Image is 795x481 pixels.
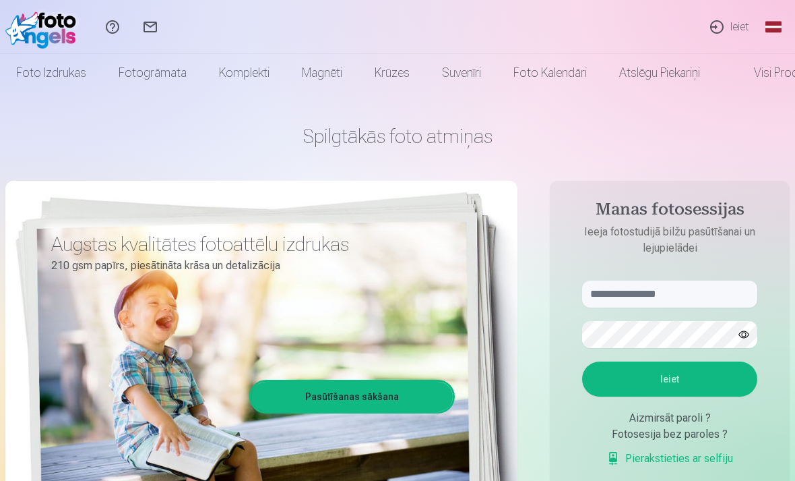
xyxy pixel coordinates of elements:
h3: Augstas kvalitātes fotoattēlu izdrukas [51,232,445,256]
a: Komplekti [203,54,286,92]
button: Ieiet [582,362,757,397]
p: Ieeja fotostudijā bilžu pasūtīšanai un lejupielādei [569,224,771,256]
h1: Spilgtākās foto atmiņas [5,124,790,148]
div: Aizmirsāt paroli ? [582,410,757,426]
a: Pasūtīšanas sākšana [251,382,453,412]
p: 210 gsm papīrs, piesātināta krāsa un detalizācija [51,256,445,275]
a: Atslēgu piekariņi [603,54,716,92]
h4: Manas fotosessijas [569,200,771,224]
a: Magnēti [286,54,358,92]
div: Fotosesija bez paroles ? [582,426,757,443]
a: Foto kalendāri [497,54,603,92]
a: Krūzes [358,54,426,92]
img: /fa1 [5,5,83,49]
a: Suvenīri [426,54,497,92]
a: Fotogrāmata [102,54,203,92]
a: Pierakstieties ar selfiju [606,451,733,467]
